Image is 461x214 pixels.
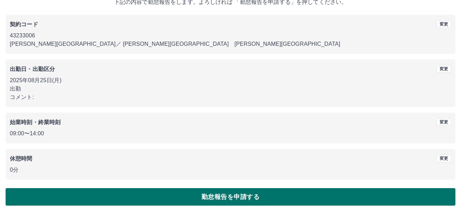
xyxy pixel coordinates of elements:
button: 変更 [437,155,451,162]
b: 始業時刻・終業時刻 [10,119,61,125]
button: 変更 [437,65,451,73]
button: 変更 [437,20,451,28]
b: 契約コード [10,21,38,27]
p: 43233006 [10,31,451,40]
p: 09:00 〜 14:00 [10,129,451,138]
p: [PERSON_NAME][GEOGRAPHIC_DATA] ／ [PERSON_NAME][GEOGRAPHIC_DATA] [PERSON_NAME][GEOGRAPHIC_DATA] [10,40,451,48]
p: コメント: [10,93,451,101]
b: 休憩時間 [10,156,33,162]
p: 出勤 [10,85,451,93]
b: 出勤日・出勤区分 [10,66,55,72]
button: 変更 [437,118,451,126]
p: 0分 [10,166,451,174]
p: 2025年08月25日(月) [10,76,451,85]
button: 勤怠報告を申請する [6,188,455,206]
